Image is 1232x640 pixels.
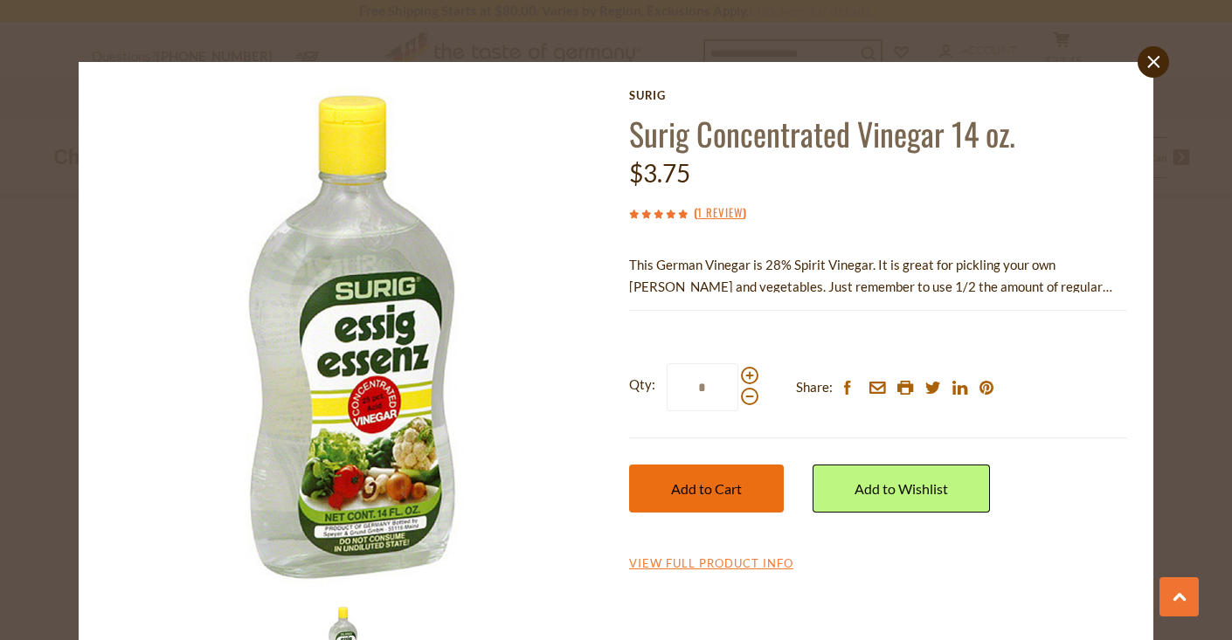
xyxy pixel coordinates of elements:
img: Surig Concentrated Vinegar [105,88,604,587]
a: View Full Product Info [629,556,793,572]
span: Share: [796,376,833,398]
span: Add to Cart [671,480,742,497]
a: Add to Wishlist [813,465,990,513]
input: Qty: [667,363,738,411]
a: Surig [629,88,1127,102]
p: This German Vinegar is 28% Spirit Vinegar. It is great for pickling your own [PERSON_NAME] and ve... [629,254,1127,298]
a: Surig Concentrated Vinegar 14 oz. [629,110,1015,156]
button: Add to Cart [629,465,784,513]
strong: Qty: [629,374,655,396]
a: 1 Review [697,203,743,223]
span: ( ) [694,203,746,221]
span: $3.75 [629,158,690,188]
